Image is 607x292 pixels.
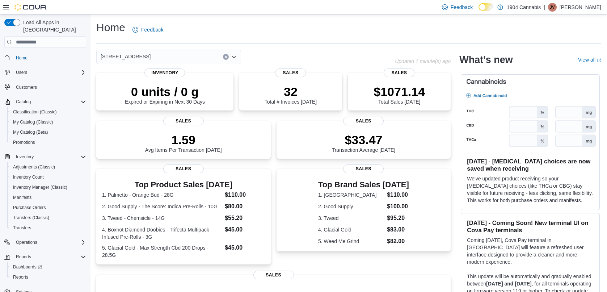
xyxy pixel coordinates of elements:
dd: $110.00 [387,191,409,199]
dt: 1. Palmetto - Orange Bud - 28G [102,191,222,199]
p: | [544,3,545,12]
span: Feedback [451,4,473,11]
a: Feedback [130,22,166,37]
button: Users [13,68,30,77]
a: My Catalog (Classic) [10,118,56,126]
img: Cova [14,4,47,11]
div: Expired or Expiring in Next 30 Days [125,84,205,105]
span: My Catalog (Beta) [10,128,86,137]
button: My Catalog (Classic) [7,117,89,127]
dt: 2. Good Supply - The Score: Indica Pre-Rolls - 10G [102,203,222,210]
h3: Top Product Sales [DATE] [102,180,265,189]
p: 1904 Cannabis [507,3,541,12]
h3: [DATE] - Coming Soon! New terminal UI on Cova Pay terminals [467,219,594,234]
span: Users [13,68,86,77]
button: Adjustments (Classic) [7,162,89,172]
h3: Top Brand Sales [DATE] [318,180,409,189]
button: Operations [1,237,89,247]
button: Clear input [223,54,229,60]
a: Inventory Count [10,173,47,182]
dt: 5. Weed Me Grind [318,238,384,245]
input: Dark Mode [479,3,494,11]
span: Purchase Orders [13,205,46,210]
p: Updated 1 minute(s) ago [395,58,451,64]
a: Dashboards [10,263,45,271]
button: Transfers (Classic) [7,213,89,223]
button: Manifests [7,192,89,203]
div: Avg Items Per Transaction [DATE] [145,133,222,153]
span: Home [16,55,28,61]
span: Customers [13,83,86,92]
span: Manifests [13,195,31,200]
dd: $45.00 [225,243,265,252]
p: 32 [265,84,317,99]
span: Home [13,53,86,62]
a: Adjustments (Classic) [10,163,58,171]
span: Catalog [13,97,86,106]
a: My Catalog (Beta) [10,128,51,137]
a: Promotions [10,138,38,147]
dt: 1. [GEOGRAPHIC_DATA] [318,191,384,199]
button: Classification (Classic) [7,107,89,117]
span: Sales [343,117,384,125]
span: Reports [16,254,31,260]
p: $1071.14 [374,84,425,99]
span: Adjustments (Classic) [10,163,86,171]
span: Adjustments (Classic) [13,164,55,170]
span: Operations [13,238,86,247]
div: Total # Invoices [DATE] [265,84,317,105]
svg: External link [597,58,601,63]
button: Reports [13,253,34,261]
span: Manifests [10,193,86,202]
p: Coming [DATE], Cova Pay terminal in [GEOGRAPHIC_DATA] will feature a refreshed user interface des... [467,237,594,266]
span: Purchase Orders [10,203,86,212]
button: Reports [1,252,89,262]
span: Transfers [13,225,31,231]
h1: Home [96,20,125,35]
span: Reports [13,274,28,280]
button: Open list of options [231,54,237,60]
button: Purchase Orders [7,203,89,213]
span: Sales [253,271,294,279]
dd: $95.20 [387,214,409,222]
span: Operations [16,239,37,245]
p: $33.47 [332,133,396,147]
a: View allExternal link [578,57,601,63]
a: Manifests [10,193,34,202]
a: Customers [13,83,40,92]
dt: 4. Boxhot Diamond Doobies - Trifecta Multipack Infused Pre-Rolls - 3G [102,226,222,241]
a: Reports [10,273,31,281]
h3: [DATE] - [MEDICAL_DATA] choices are now saved when receiving [467,158,594,172]
span: Transfers [10,224,86,232]
span: Users [16,70,27,75]
span: Sales [163,117,204,125]
a: Transfers [10,224,34,232]
a: Home [13,54,30,62]
span: JV [550,3,555,12]
h2: What's new [459,54,513,66]
span: Sales [163,164,204,173]
span: Sales [275,68,306,77]
dd: $55.20 [225,214,265,222]
div: Total Sales [DATE] [374,84,425,105]
button: Inventory Count [7,172,89,182]
dt: 4. Glacial Gold [318,226,384,233]
button: Reports [7,272,89,282]
strong: [DATE] and [DATE] [486,281,531,287]
span: Sales [343,164,384,173]
a: Classification (Classic) [10,108,60,116]
span: Inventory [16,154,34,160]
button: Transfers [7,223,89,233]
button: Inventory [13,153,37,161]
div: Jeffrey Villeneuve [548,3,557,12]
span: Inventory Manager (Classic) [13,184,67,190]
a: Transfers (Classic) [10,213,52,222]
dt: 3. Tweed - Chemsicle - 14G [102,214,222,222]
button: Home [1,52,89,63]
button: Inventory [1,152,89,162]
span: Promotions [13,139,35,145]
span: Customers [16,84,37,90]
span: Inventory Count [13,174,44,180]
span: Classification (Classic) [10,108,86,116]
